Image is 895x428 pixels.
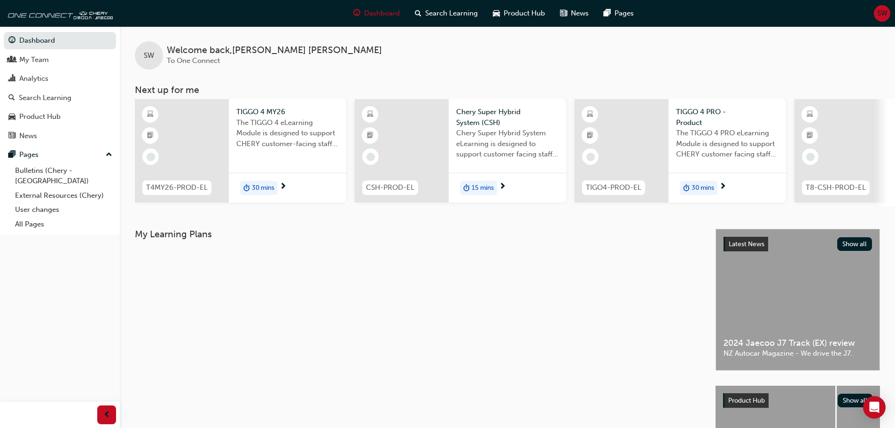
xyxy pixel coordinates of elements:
[723,393,872,408] a: Product HubShow all
[4,127,116,145] a: News
[236,107,339,117] span: TIGGO 4 MY26
[586,153,595,161] span: learningRecordVerb_NONE-icon
[838,394,873,407] button: Show all
[560,8,567,19] span: news-icon
[252,183,274,194] span: 30 mins
[19,54,49,65] div: My Team
[4,146,116,163] button: Pages
[11,202,116,217] a: User changes
[485,4,553,23] a: car-iconProduct Hub
[11,188,116,203] a: External Resources (Chery)
[553,4,596,23] a: news-iconNews
[587,130,593,142] span: booktick-icon
[135,99,346,202] a: T4MY26-PROD-ELTIGGO 4 MY26The TIGGO 4 eLearning Module is designed to support CHERY customer-faci...
[504,8,545,19] span: Product Hub
[729,240,764,248] span: Latest News
[724,237,872,252] a: Latest NewsShow all
[355,99,566,202] a: CSH-PROD-ELChery Super Hybrid System (CSH)Chery Super Hybrid System eLearning is designed to supp...
[103,409,110,421] span: prev-icon
[8,37,16,45] span: guage-icon
[415,8,421,19] span: search-icon
[8,151,16,159] span: pages-icon
[874,5,890,22] button: SW
[147,130,154,142] span: booktick-icon
[135,229,700,240] h3: My Learning Plans
[144,50,154,61] span: SW
[4,89,116,107] a: Search Learning
[407,4,485,23] a: search-iconSearch Learning
[5,4,113,23] img: oneconnect
[8,132,16,140] span: news-icon
[719,183,726,191] span: next-icon
[571,8,589,19] span: News
[146,182,208,193] span: T4MY26-PROD-EL
[367,109,374,121] span: learningResourceType_ELEARNING-icon
[837,237,872,251] button: Show all
[807,109,813,121] span: learningResourceType_ELEARNING-icon
[8,113,16,121] span: car-icon
[243,182,250,194] span: duration-icon
[236,117,339,149] span: The TIGGO 4 eLearning Module is designed to support CHERY customer-facing staff with the product ...
[280,183,287,191] span: next-icon
[4,51,116,69] a: My Team
[692,183,714,194] span: 30 mins
[364,8,400,19] span: Dashboard
[806,182,866,193] span: T8-CSH-PROD-EL
[19,93,71,103] div: Search Learning
[366,182,414,193] span: CSH-PROD-EL
[167,45,382,56] span: Welcome back , [PERSON_NAME] [PERSON_NAME]
[353,8,360,19] span: guage-icon
[683,182,690,194] span: duration-icon
[724,348,872,359] span: NZ Autocar Magazine - We drive the J7.
[716,229,880,371] a: Latest NewsShow all2024 Jaecoo J7 Track (EX) reviewNZ Autocar Magazine - We drive the J7.
[806,153,815,161] span: learningRecordVerb_NONE-icon
[4,108,116,125] a: Product Hub
[728,397,765,405] span: Product Hub
[499,183,506,191] span: next-icon
[425,8,478,19] span: Search Learning
[586,182,641,193] span: TIGO4-PROD-EL
[346,4,407,23] a: guage-iconDashboard
[147,153,155,161] span: learningRecordVerb_NONE-icon
[463,182,470,194] span: duration-icon
[676,107,778,128] span: TIGGO 4 PRO - Product
[863,396,886,419] div: Open Intercom Messenger
[615,8,634,19] span: Pages
[807,130,813,142] span: booktick-icon
[724,338,872,349] span: 2024 Jaecoo J7 Track (EX) review
[8,75,16,83] span: chart-icon
[472,183,494,194] span: 15 mins
[120,85,895,95] h3: Next up for me
[19,131,37,141] div: News
[8,94,15,102] span: search-icon
[147,109,154,121] span: learningResourceType_ELEARNING-icon
[19,111,61,122] div: Product Hub
[456,107,559,128] span: Chery Super Hybrid System (CSH)
[366,153,375,161] span: learningRecordVerb_NONE-icon
[604,8,611,19] span: pages-icon
[596,4,641,23] a: pages-iconPages
[11,217,116,232] a: All Pages
[587,109,593,121] span: learningResourceType_ELEARNING-icon
[4,32,116,49] a: Dashboard
[877,8,887,19] span: SW
[575,99,786,202] a: TIGO4-PROD-ELTIGGO 4 PRO - ProductThe TIGGO 4 PRO eLearning Module is designed to support CHERY c...
[676,128,778,160] span: The TIGGO 4 PRO eLearning Module is designed to support CHERY customer facing staff with the prod...
[4,70,116,87] a: Analytics
[367,130,374,142] span: booktick-icon
[106,149,112,161] span: up-icon
[167,56,220,65] span: To One Connect
[456,128,559,160] span: Chery Super Hybrid System eLearning is designed to support customer facing staff with the underst...
[19,73,48,84] div: Analytics
[19,149,39,160] div: Pages
[493,8,500,19] span: car-icon
[8,56,16,64] span: people-icon
[11,163,116,188] a: Bulletins (Chery - [GEOGRAPHIC_DATA])
[4,30,116,146] button: DashboardMy TeamAnalyticsSearch LearningProduct HubNews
